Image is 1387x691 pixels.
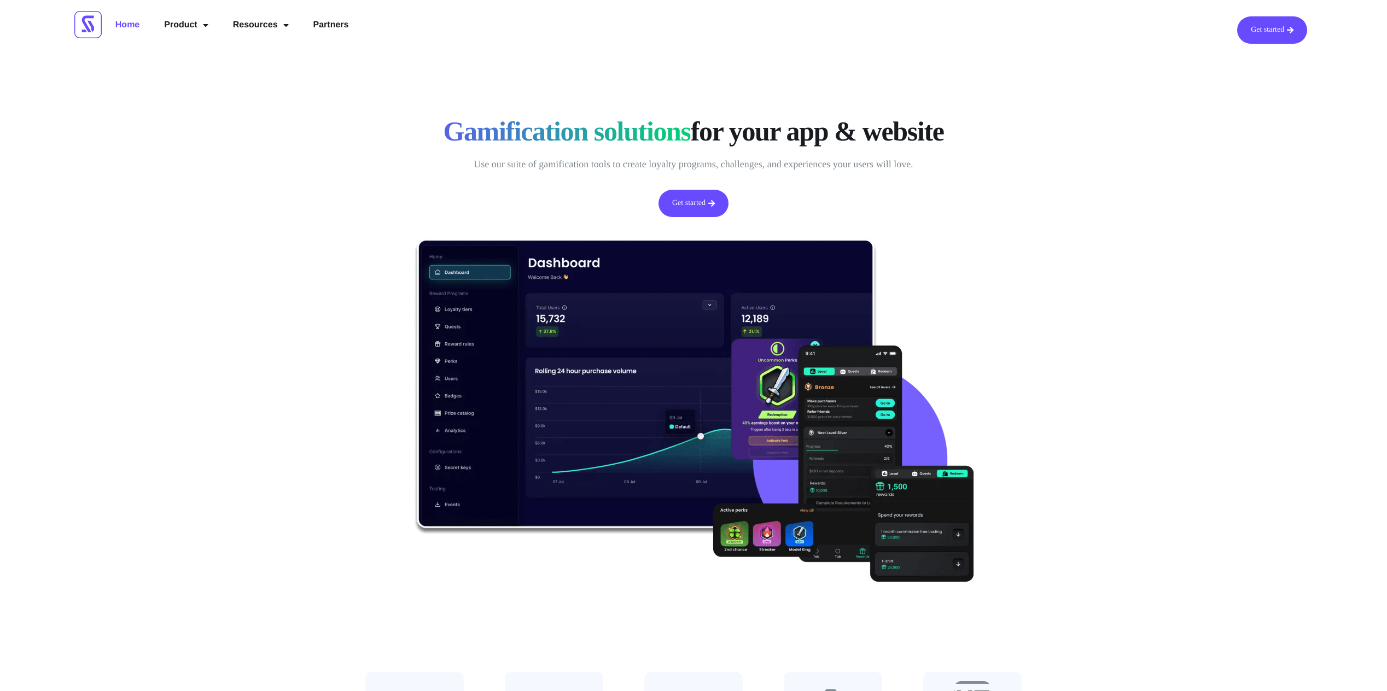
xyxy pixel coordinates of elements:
[426,115,961,148] h1: for your app & website
[443,115,690,148] span: Gamification solutions
[658,190,729,217] a: Get started
[225,16,297,34] a: Resources
[107,16,148,34] a: Home
[1237,16,1307,44] a: Get started
[74,11,102,38] img: Scrimmage Square Icon Logo
[672,200,706,207] span: Get started
[107,16,357,34] nav: Menu
[156,16,216,34] a: Product
[305,16,357,34] a: Partners
[1251,26,1284,34] span: Get started
[413,239,974,582] img: Scrimmage's control dashboard with frontend loyalty widgets
[426,156,961,173] p: Use our suite of gamification tools to create loyalty programs, challenges, and experiences your ...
